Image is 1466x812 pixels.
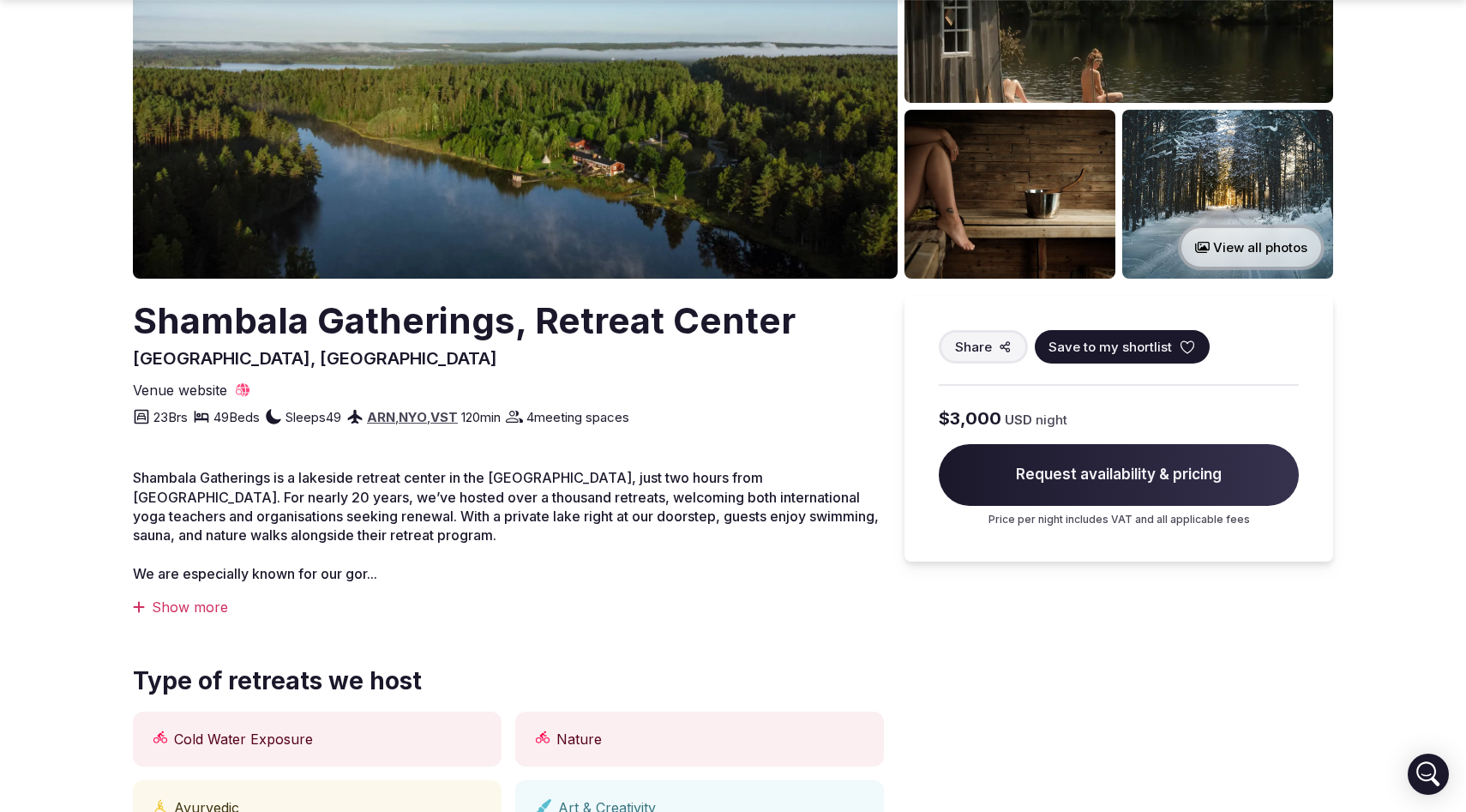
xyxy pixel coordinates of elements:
span: Request availability & pricing [939,444,1299,506]
button: View all photos [1178,225,1325,270]
span: $3,000 [939,406,1001,430]
button: Share [939,330,1028,364]
button: Save to my shortlist [1035,330,1210,364]
span: Shambala Gatherings is a lakeside retreat center in the [GEOGRAPHIC_DATA], just two hours from [G... [133,469,879,544]
span: Venue website [133,381,227,400]
span: Share [955,338,992,356]
div: Open Intercom Messenger [1408,754,1449,795]
img: Venue gallery photo [1122,110,1333,279]
span: Sleeps 49 [285,408,341,426]
a: NYO [399,409,427,425]
span: 49 Beds [213,408,260,426]
span: USD [1005,411,1032,429]
span: Type of retreats we host [133,665,422,698]
div: Show more [133,598,884,617]
span: 23 Brs [153,408,188,426]
span: [GEOGRAPHIC_DATA], [GEOGRAPHIC_DATA] [133,348,497,369]
p: Price per night includes VAT and all applicable fees [939,513,1299,527]
a: VST [430,409,458,425]
span: 120 min [461,408,501,426]
a: ARN [367,409,395,425]
div: , , [367,408,458,426]
span: night [1036,411,1067,429]
img: Venue gallery photo [904,110,1115,279]
span: 4 meeting spaces [526,408,629,426]
span: Save to my shortlist [1048,338,1172,356]
h2: Shambala Gatherings, Retreat Center [133,296,796,346]
a: Venue website [133,381,251,400]
span: We are especially known for our gor... [133,565,377,582]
